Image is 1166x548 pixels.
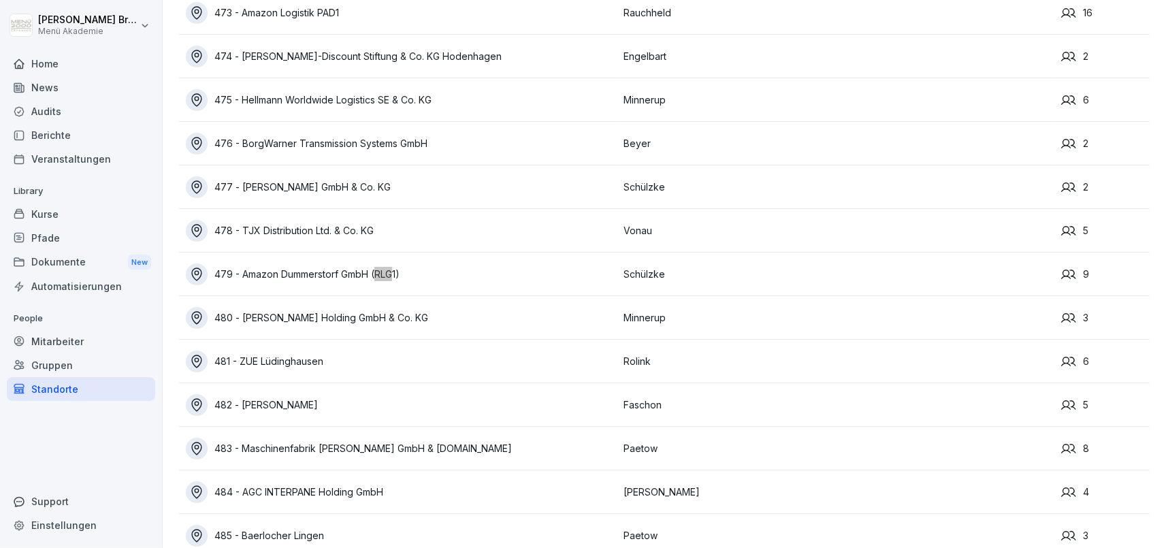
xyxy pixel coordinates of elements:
a: News [7,76,155,99]
td: Engelbart [617,35,1054,78]
a: Einstellungen [7,513,155,537]
p: Library [7,180,155,202]
a: 475 - Hellmann Worldwide Logistics SE & Co. KG [186,89,617,111]
div: 8 [1061,441,1150,456]
div: 2 [1061,49,1150,64]
a: 484 - AGC INTERPANE Holding GmbH [186,481,617,503]
a: 478 - TJX Distribution Ltd. & Co. KG [186,220,617,242]
a: Kurse [7,202,155,226]
div: 4 [1061,485,1150,500]
a: 482 - [PERSON_NAME] [186,394,617,416]
div: Dokumente [7,250,155,275]
p: Menü Akademie [38,27,137,36]
a: Veranstaltungen [7,147,155,171]
a: 485 - Baerlocher Lingen [186,525,617,547]
td: Faschon [617,383,1054,427]
td: Minnerup [617,296,1054,340]
a: Mitarbeiter [7,329,155,353]
a: 481 - ZUE Lüdinghausen [186,351,617,372]
a: Automatisierungen [7,274,155,298]
a: Pfade [7,226,155,250]
p: [PERSON_NAME] Bruns [38,14,137,26]
a: 483 - Maschinenfabrik [PERSON_NAME] GmbH & [DOMAIN_NAME] [186,438,617,460]
td: Schülzke [617,165,1054,209]
div: 3 [1061,528,1150,543]
a: 474 - [PERSON_NAME]-Discount Stiftung & Co. KG Hodenhagen [186,46,617,67]
a: Standorte [7,377,155,401]
div: 5 [1061,398,1150,413]
a: 476 - BorgWarner Transmission Systems GmbH [186,133,617,155]
a: 473 - Amazon Logistik PAD1 [186,2,617,24]
a: DokumenteNew [7,250,155,275]
a: 477 - [PERSON_NAME] GmbH & Co. KG [186,176,617,198]
td: Minnerup [617,78,1054,122]
div: 9 [1061,267,1150,282]
div: 5 [1061,223,1150,238]
div: 16 [1061,5,1150,20]
div: 6 [1061,93,1150,108]
div: Support [7,489,155,513]
td: Vonau [617,209,1054,253]
div: 2 [1061,180,1150,195]
td: Rolink [617,340,1054,383]
p: People [7,308,155,329]
div: 3 [1061,310,1150,325]
td: Beyer [617,122,1054,165]
td: Paetow [617,427,1054,470]
div: 6 [1061,354,1150,369]
a: Home [7,52,155,76]
div: 2 [1061,136,1150,151]
a: 480 - [PERSON_NAME] Holding GmbH & Co. KG [186,307,617,329]
a: Gruppen [7,353,155,377]
a: 479 - Amazon Dummerstorf GmbH (RLG1) [186,263,617,285]
td: [PERSON_NAME] [617,470,1054,514]
a: Berichte [7,123,155,147]
div: New [128,255,151,270]
td: Schülzke [617,253,1054,296]
a: Audits [7,99,155,123]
